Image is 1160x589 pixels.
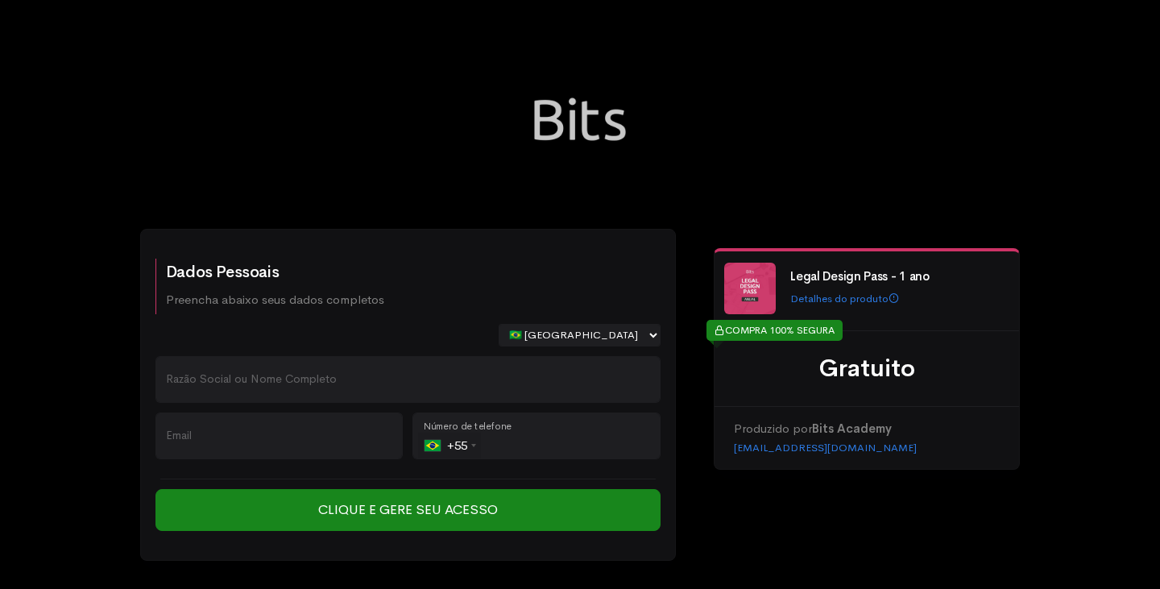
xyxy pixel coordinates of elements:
[706,320,843,341] div: COMPRA 100% SEGURA
[155,413,404,459] input: Email
[812,421,892,436] strong: Bits Academy
[155,489,661,531] input: Clique e Gere seu Acesso
[166,291,384,309] p: Preencha abaixo seus dados completos
[425,433,481,458] div: +55
[418,433,481,458] div: Brazil (Brasil): +55
[155,356,661,403] input: Nome Completo
[724,263,776,314] img: LEGAL%20DESIGN_Ementa%20Banco%20Semear%20(600%C2%A0%C3%97%C2%A0600%C2%A0px)%20(1).png
[790,270,1005,284] h4: Legal Design Pass - 1 ano
[790,292,899,305] a: Detalhes do produto
[734,441,917,454] a: [EMAIL_ADDRESS][DOMAIN_NAME]
[166,263,384,281] h2: Dados Pessoais
[499,39,661,200] img: Bits Academy
[734,350,1000,387] div: Gratuito
[734,420,1000,438] p: Produzido por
